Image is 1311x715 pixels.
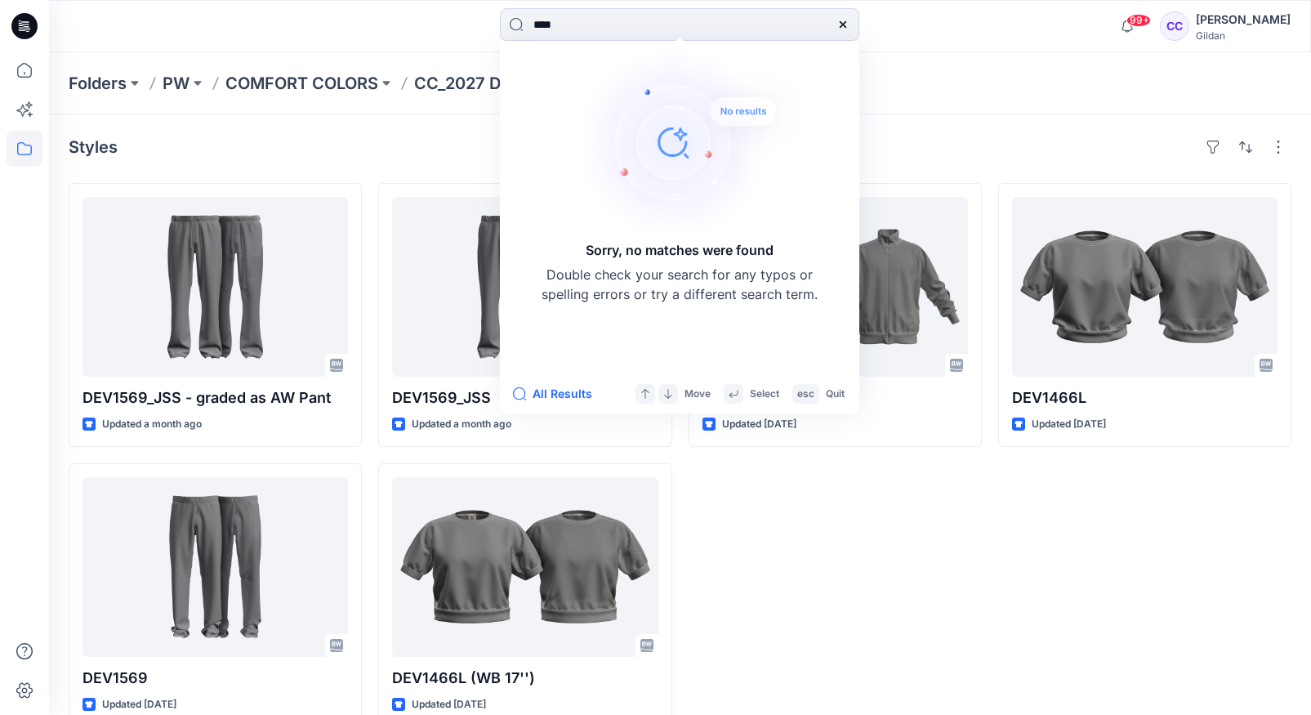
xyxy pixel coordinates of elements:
[826,386,845,403] p: Quit
[82,667,348,690] p: DEV1569
[82,387,348,409] p: DEV1569_JSS - graded as AW Pant
[1126,14,1151,27] span: 99+
[1012,197,1278,377] a: DEV1466L
[392,477,658,657] a: DEV1466L (WB 17'')
[1160,11,1189,41] div: CC
[750,386,779,403] p: Select
[1196,29,1291,42] div: Gildan
[541,265,818,304] p: Double check your search for any typos or spelling errors or try a different search term.
[1012,387,1278,409] p: DEV1466L
[82,197,348,377] a: DEV1569_JSS - graded as AW Pant
[1032,416,1106,433] p: Updated [DATE]
[102,416,202,433] p: Updated a month ago
[1196,10,1291,29] div: [PERSON_NAME]
[392,387,658,409] p: DEV1569_JSS
[392,667,658,690] p: DEV1466L (WB 17'')
[102,696,176,713] p: Updated [DATE]
[69,137,118,157] h4: Styles
[684,386,711,403] p: Move
[82,477,348,657] a: DEV1569
[722,416,796,433] p: Updated [DATE]
[69,72,127,95] a: Folders
[225,72,378,95] a: COMFORT COLORS
[586,240,774,260] h5: Sorry, no matches were found
[392,197,658,377] a: DEV1569_JSS
[578,44,807,240] img: Sorry, no matches were found
[513,384,603,404] button: All Results
[797,386,814,403] p: esc
[412,696,486,713] p: Updated [DATE]
[412,416,511,433] p: Updated a month ago
[163,72,190,95] a: PW
[414,72,523,95] p: CC_2027 DEV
